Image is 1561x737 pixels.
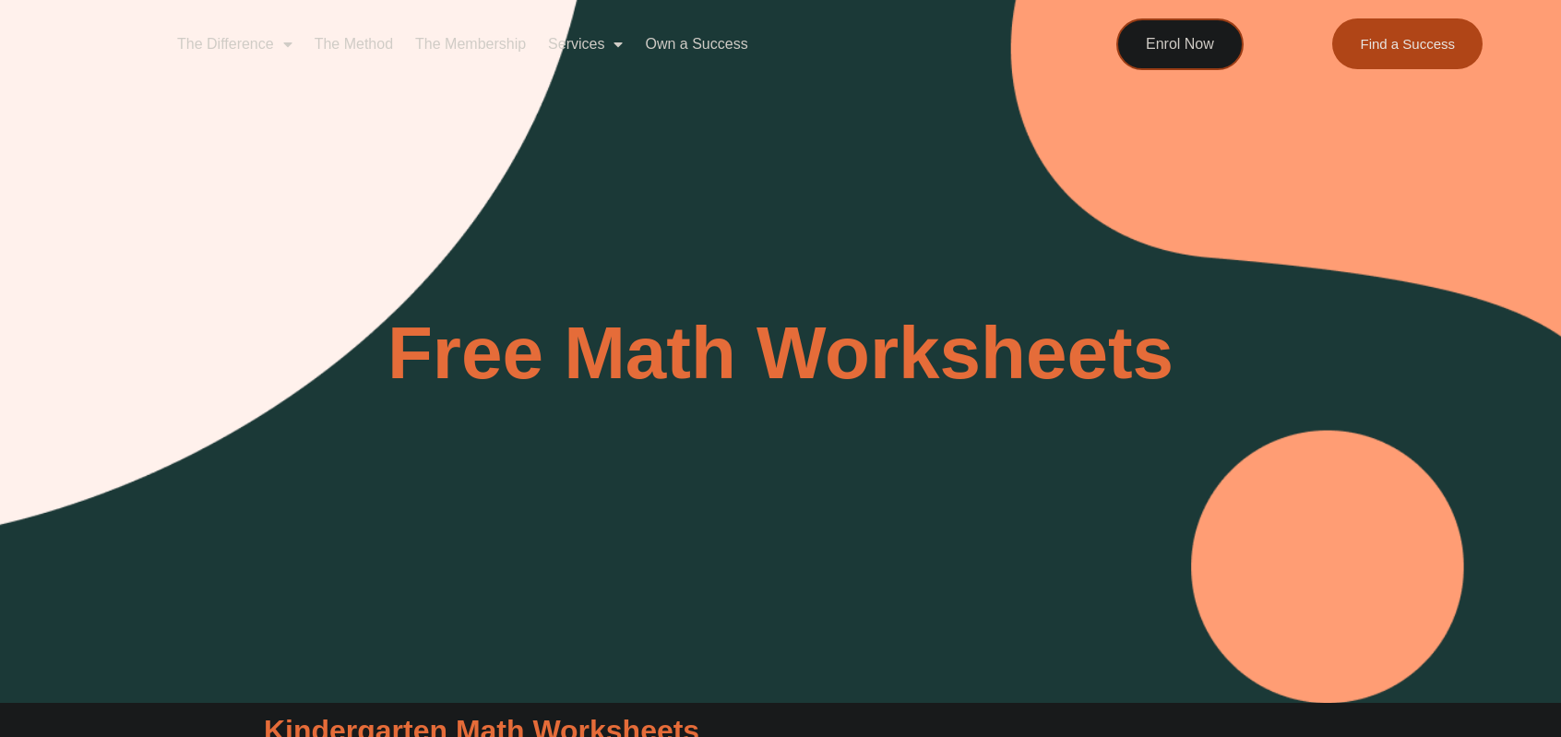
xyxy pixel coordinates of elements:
span: Enrol Now [1146,37,1214,52]
a: Find a Success [1333,18,1484,69]
h2: Free Math Worksheets [255,316,1306,390]
nav: Menu [166,23,1036,65]
a: Enrol Now [1116,18,1244,70]
a: Own a Success [634,23,758,65]
a: Services [537,23,634,65]
span: Find a Success [1361,37,1456,51]
a: The Method [304,23,404,65]
a: The Membership [404,23,537,65]
a: The Difference [166,23,304,65]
